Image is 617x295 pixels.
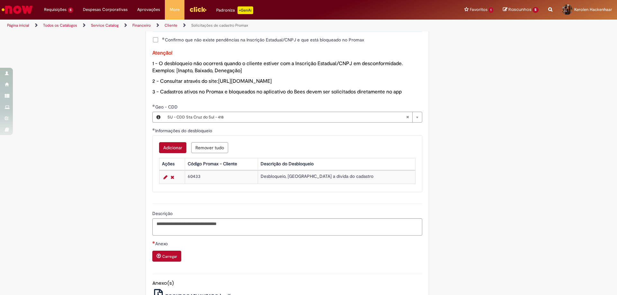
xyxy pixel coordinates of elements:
[216,6,253,14] div: Padroniza
[169,173,176,181] a: Remover linha 1
[162,254,177,259] small: Carregar
[162,37,364,43] span: Confirmo que não existe pendências na Inscrição Estadual/CNPJ e que está bloqueado no Promax
[532,7,539,13] span: 5
[91,23,119,28] a: Service Catalog
[574,7,612,12] span: Kerolen Hackenhaar
[152,50,173,56] span: Atenção!
[403,112,412,122] abbr: Limpar campo Geo - CDD
[43,23,77,28] a: Todos os Catálogos
[152,128,155,131] span: Obrigatório Preenchido
[132,23,151,28] a: Financeiro
[162,173,169,181] a: Editar Linha 1
[191,142,228,153] button: Remove all rows for Informações do desbloqueio
[503,7,539,13] a: Rascunhos
[185,158,258,170] th: Código Promax - Cliente
[489,7,494,13] span: 1
[7,23,29,28] a: Página inicial
[68,7,73,13] span: 5
[164,112,422,122] a: SU - CDD Sta Cruz do Sul - 418Limpar campo Geo - CDD
[159,142,186,153] button: Add a row for Informações do desbloqueio
[189,4,207,14] img: click_logo_yellow_360x200.png
[152,104,155,107] span: Obrigatório Preenchido
[258,158,416,170] th: Descrição do Desbloqueio
[152,218,422,236] textarea: Descrição
[152,241,155,244] span: Necessários
[170,6,180,13] span: More
[155,128,213,134] span: Informações do desbloqueio
[83,6,128,13] span: Despesas Corporativas
[44,6,67,13] span: Requisições
[152,211,174,216] span: Descrição
[152,89,402,95] span: 3 - Cadastros ativos no Promax e bloqueados no aplicativo do Bees devem ser solicitados diretamen...
[152,251,181,262] button: Carregar anexo de Anexo Required
[155,104,179,110] span: Geo - CDD
[165,23,177,28] a: Cliente
[162,37,165,40] span: Obrigatório Preenchido
[159,158,185,170] th: Ações
[470,6,487,13] span: Favoritos
[137,6,160,13] span: Aprovações
[5,20,407,31] ul: Trilhas de página
[152,60,403,74] span: 1 - O desbloqueio não ocorrerá quando o cliente estiver com a Inscrição Estadual/CNPJ em desconfo...
[218,78,272,84] a: [URL][DOMAIN_NAME]
[152,78,272,84] span: 2 - Consultar através do site:
[155,241,169,247] span: Anexo
[153,112,164,122] button: Geo - CDD, Visualizar este registro SU - CDD Sta Cruz do Sul - 418
[167,112,406,122] span: SU - CDD Sta Cruz do Sul - 418
[1,3,34,16] img: ServiceNow
[237,6,253,14] p: +GenAi
[152,281,422,286] h5: Anexo(s)
[185,170,258,184] td: 60433
[508,6,532,13] span: Rascunhos
[191,23,248,28] a: Solicitações de cadastro Promax
[258,170,416,184] td: Desbloqueio, [GEOGRAPHIC_DATA] a dívida do cadastro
